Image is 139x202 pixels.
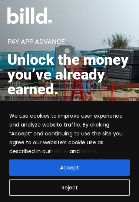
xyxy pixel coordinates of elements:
h1: Pay App Advance [7,38,65,45]
button: Reject [9,179,130,196]
h2: Unlock the money you’ve already earned. [7,53,132,97]
p: We use cookies to improve user experience and analyze website traffic. By clicking “Accept” and c... [9,111,130,156]
a: Terms [80,148,96,155]
a: Policies [51,148,70,155]
button: Accept [9,159,130,176]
